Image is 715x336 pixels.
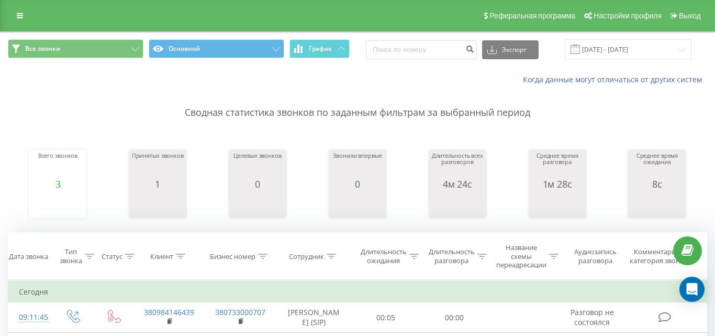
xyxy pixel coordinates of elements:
[569,248,622,266] div: Аудиозапись разговора
[102,252,122,261] div: Статус
[496,243,546,270] div: Название схемы переадресации
[594,12,662,20] span: Настройки профиля
[8,281,707,302] td: Сегодня
[431,153,484,179] div: Длительность всех разговоров
[210,252,255,261] div: Бизнес номер
[628,248,689,266] div: Комментарий/категория звонка
[366,40,477,59] input: Поиск по номеру
[489,12,575,20] span: Реферальная программа
[420,302,488,333] td: 00:00
[631,179,683,189] div: 8с
[531,179,584,189] div: 1м 28с
[352,302,420,333] td: 00:05
[523,74,707,84] a: Когда данные могут отличаться от других систем
[361,248,407,266] div: Длительность ожидания
[215,307,265,317] a: 380733000707
[132,179,184,189] div: 1
[38,153,78,179] div: Всего звонков
[571,307,614,327] span: Разговор не состоялся
[233,153,281,179] div: Целевых звонков
[9,252,48,261] div: Дата звонка
[150,252,173,261] div: Клиент
[149,39,284,58] button: Основной
[60,248,82,266] div: Тип звонка
[429,248,475,266] div: Длительность разговора
[333,153,382,179] div: Звонили впервые
[531,153,584,179] div: Среднее время разговора
[8,39,143,58] button: Все звонки
[679,12,701,20] span: Выход
[482,40,539,59] button: Экспорт
[132,153,184,179] div: Принятых звонков
[25,45,60,53] span: Все звонки
[431,179,484,189] div: 4м 24с
[333,179,382,189] div: 0
[679,277,705,302] div: Open Intercom Messenger
[289,39,350,58] button: График
[38,179,78,189] div: 3
[19,307,41,328] div: 09:11:45
[8,85,707,120] p: Сводная статистика звонков по заданным фильтрам за выбранный период
[233,179,281,189] div: 0
[275,302,352,333] td: [PERSON_NAME] (SIP)
[144,307,194,317] a: 380984146439
[309,45,332,52] span: График
[289,252,324,261] div: Сотрудник
[631,153,683,179] div: Среднее время ожидания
